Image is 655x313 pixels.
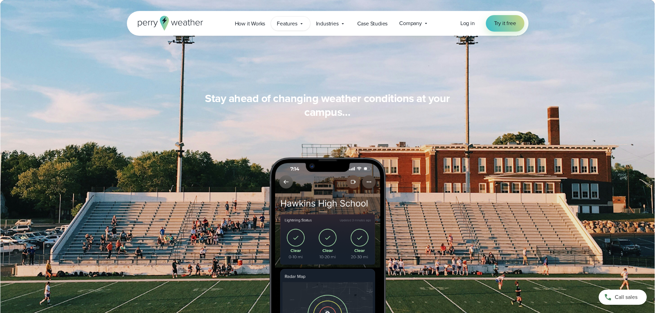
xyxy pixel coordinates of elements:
[399,19,422,27] span: Company
[229,16,271,31] a: How it Works
[460,19,475,27] a: Log in
[615,293,637,301] span: Call sales
[235,20,265,28] span: How it Works
[486,15,524,32] a: Try it free
[494,19,516,27] span: Try it free
[316,20,339,28] span: Industries
[351,16,394,31] a: Case Studies
[357,20,388,28] span: Case Studies
[196,91,460,119] h3: Stay ahead of changing weather conditions at your campus…
[460,19,475,27] span: Log in
[277,20,297,28] span: Features
[599,290,647,305] a: Call sales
